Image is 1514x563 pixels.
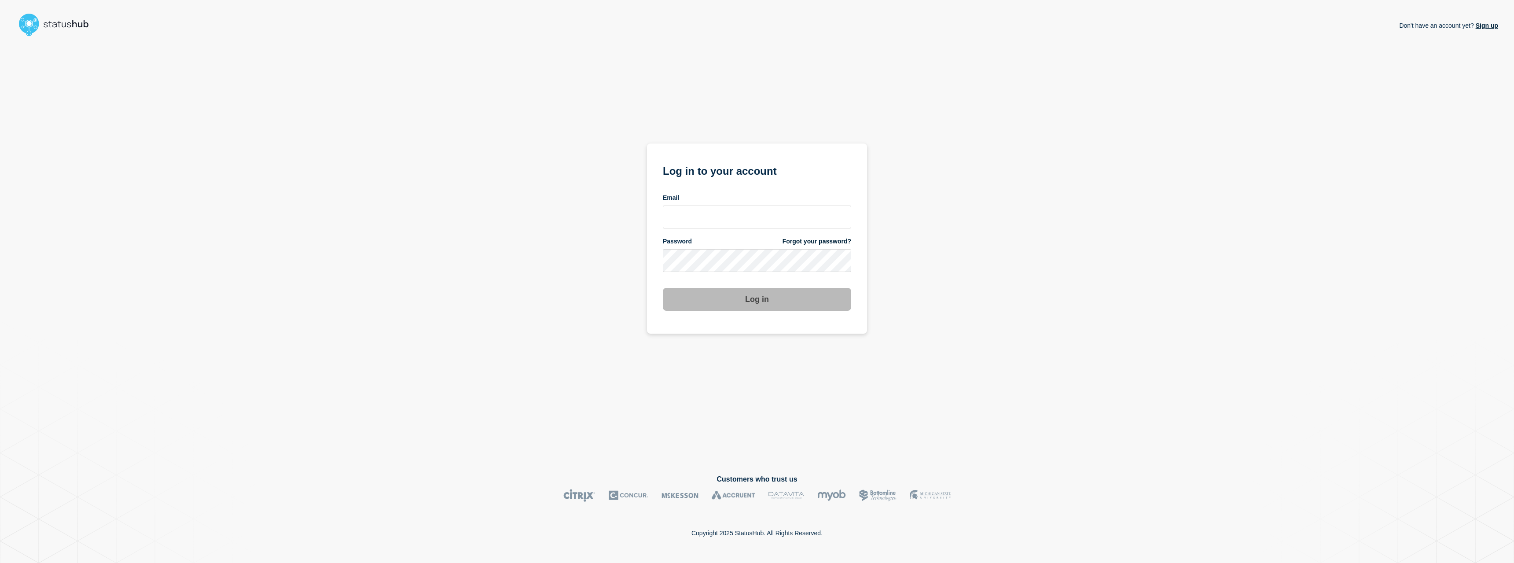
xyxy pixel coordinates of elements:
[1474,22,1498,29] a: Sign up
[563,489,595,502] img: Citrix logo
[859,489,897,502] img: Bottomline logo
[768,489,804,502] img: DataVita logo
[817,489,846,502] img: myob logo
[910,489,951,502] img: MSU logo
[783,237,851,246] a: Forgot your password?
[663,237,692,246] span: Password
[16,475,1498,483] h2: Customers who trust us
[609,489,648,502] img: Concur logo
[1399,15,1498,36] p: Don't have an account yet?
[712,489,755,502] img: Accruent logo
[691,530,823,537] p: Copyright 2025 StatusHub. All Rights Reserved.
[663,249,851,272] input: password input
[663,194,679,202] span: Email
[661,489,698,502] img: McKesson logo
[663,206,851,228] input: email input
[16,11,99,39] img: StatusHub logo
[663,162,851,178] h1: Log in to your account
[663,288,851,311] button: Log in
